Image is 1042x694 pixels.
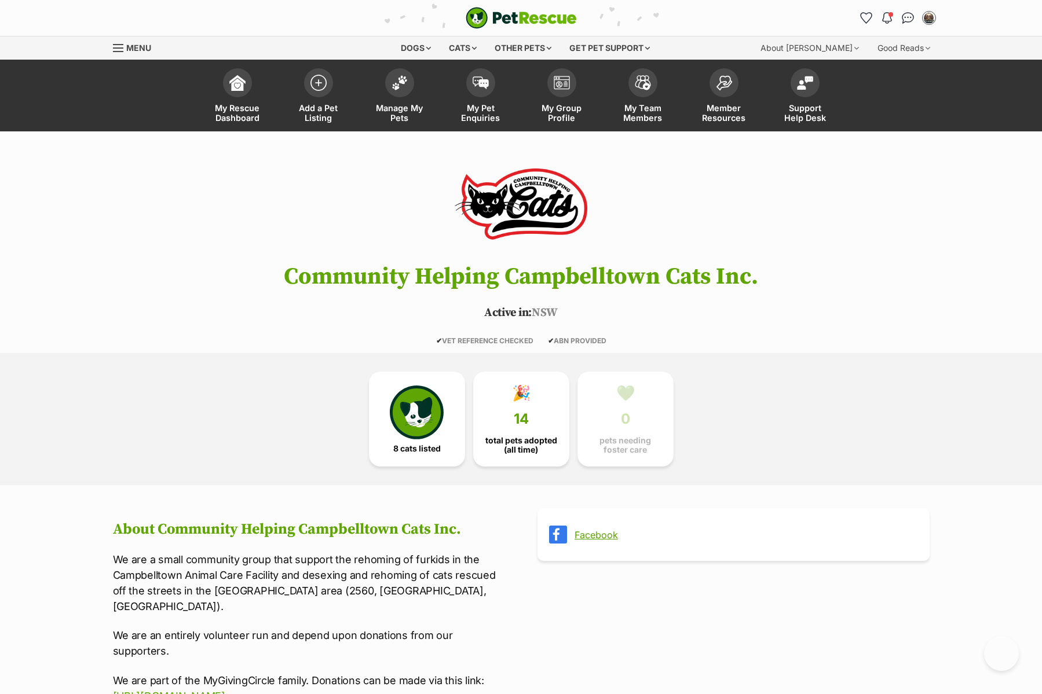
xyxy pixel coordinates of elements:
[514,411,529,427] span: 14
[113,521,505,538] h2: About Community Helping Campbelltown Cats Inc.
[436,336,533,345] span: VET REFERENCE CHECKED
[899,9,917,27] a: Conversations
[683,63,765,131] a: Member Resources
[96,304,947,322] p: NSW
[466,7,577,29] img: logo-cat-932fe2b9b8326f06289b0f2fb663e598f794de774fb13d1741a6617ecf9a85b4.svg
[752,36,867,60] div: About [PERSON_NAME]
[197,63,278,131] a: My Rescue Dashboard
[455,103,507,123] span: My Pet Enquiries
[869,36,938,60] div: Good Reads
[126,43,151,53] span: Menu
[984,636,1019,671] iframe: Help Scout Beacon - Open
[779,103,831,123] span: Support Help Desk
[857,9,876,27] a: Favourites
[487,36,560,60] div: Other pets
[621,411,630,427] span: 0
[113,627,505,659] p: We are an entirely volunteer run and depend upon donations from our supporters.
[882,12,891,24] img: notifications-46538b983faf8c2785f20acdc204bb7945ddae34d4c08c2a6579f10ce5e182be.svg
[484,306,532,320] span: Active in:
[473,76,489,89] img: pet-enquiries-icon-7e3ad2cf08bfb03b45e93fb7055b45f3efa6380592205ae92323e6603595dc1f.svg
[878,9,897,27] button: Notifications
[512,384,531,402] div: 🎉
[390,385,443,439] img: cat-icon-068c71abf8fe30c970a85cd354bc8e23425d12f6e8612795f06af48be43a487a.svg
[920,9,938,27] button: My account
[393,36,439,60] div: Dogs
[440,63,521,131] a: My Pet Enquiries
[857,9,938,27] ul: Account quick links
[797,76,813,90] img: help-desk-icon-fdf02630f3aa405de69fd3d07c3f3aa587a6932b1a1747fa1d2bba05be0121f9.svg
[698,103,750,123] span: Member Resources
[113,552,505,614] p: We are a small community group that support the rehoming of furkids in the Campbelltown Animal Ca...
[587,436,664,454] span: pets needing foster care
[635,75,651,90] img: team-members-icon-5396bd8760b3fe7c0b43da4ab00e1e3bb1a5d9ba89233759b79545d2d3fc5d0d.svg
[96,264,947,289] h1: Community Helping Campbelltown Cats Inc.
[602,63,683,131] a: My Team Members
[211,103,264,123] span: My Rescue Dashboard
[716,75,732,91] img: member-resources-icon-8e73f808a243e03378d46382f2149f9095a855e16c252ad45f914b54edf8863c.svg
[577,372,674,467] a: 💚 0 pets needing foster care
[554,76,570,90] img: group-profile-icon-3fa3cf56718a62981997c0bc7e787c4b2cf8bcc04b72c1350f741eb67cf2f40e.svg
[455,155,587,253] img: Community Helping Campbelltown Cats Inc.
[278,63,359,131] a: Add a Pet Listing
[229,75,246,91] img: dashboard-icon-eb2f2d2d3e046f16d808141f083e7271f6b2e854fb5c12c21221c1fb7104beca.svg
[374,103,426,123] span: Manage My Pets
[616,384,635,402] div: 💚
[521,63,602,131] a: My Group Profile
[369,372,465,467] a: 8 cats listed
[548,336,554,345] icon: ✔
[473,372,569,467] a: 🎉 14 total pets adopted (all time)
[575,530,913,540] a: Facebook
[441,36,485,60] div: Cats
[483,436,560,454] span: total pets adopted (all time)
[561,36,658,60] div: Get pet support
[765,63,846,131] a: Support Help Desk
[436,336,442,345] icon: ✔
[113,36,159,57] a: Menu
[392,75,408,90] img: manage-my-pets-icon-02211641906a0b7f246fdf0571729dbe1e7629f14944591b6c1af311fb30b64b.svg
[359,63,440,131] a: Manage My Pets
[617,103,669,123] span: My Team Members
[466,7,577,29] a: PetRescue
[536,103,588,123] span: My Group Profile
[923,12,935,24] img: Natasha Boehm profile pic
[902,12,914,24] img: chat-41dd97257d64d25036548639549fe6c8038ab92f7586957e7f3b1b290dea8141.svg
[310,75,327,91] img: add-pet-listing-icon-0afa8454b4691262ce3f59096e99ab1cd57d4a30225e0717b998d2c9b9846f56.svg
[393,444,441,453] span: 8 cats listed
[548,336,606,345] span: ABN PROVIDED
[293,103,345,123] span: Add a Pet Listing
